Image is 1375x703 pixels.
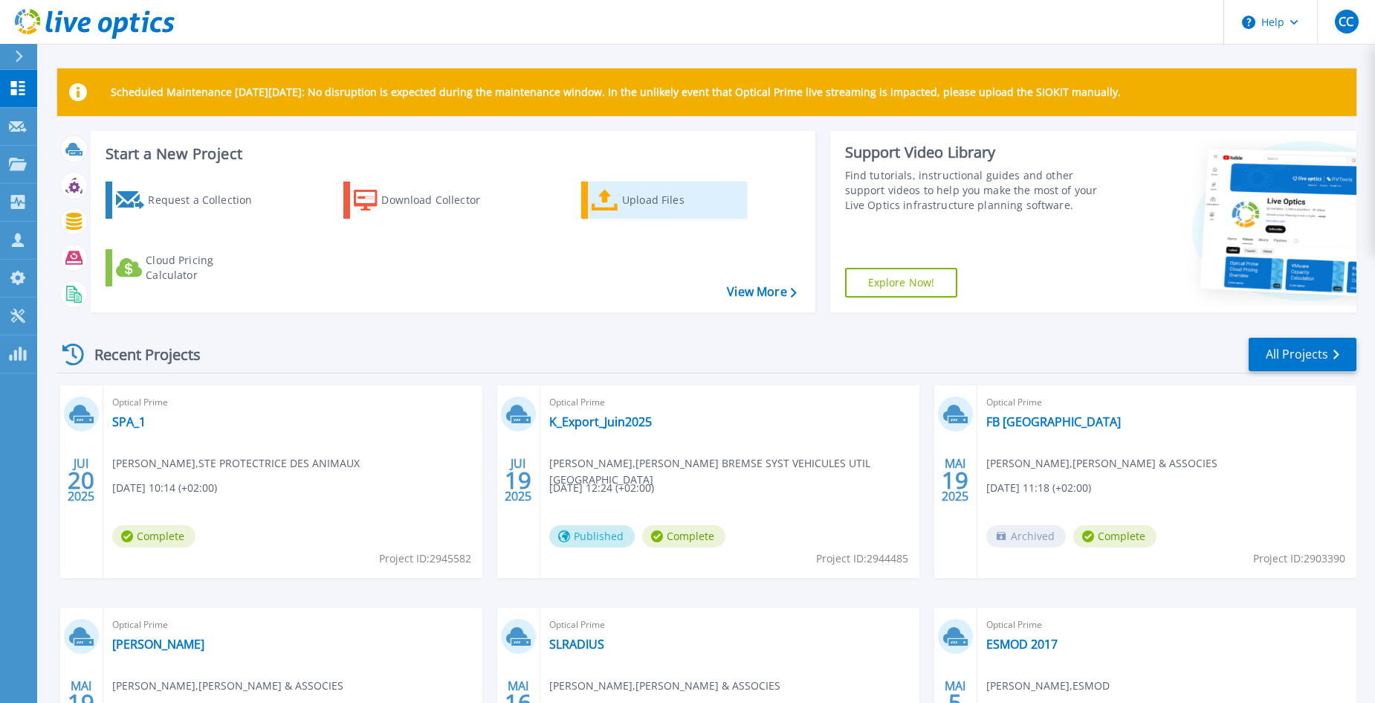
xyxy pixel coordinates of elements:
[106,146,796,162] h3: Start a New Project
[67,453,95,507] div: JUI 2025
[1073,525,1156,548] span: Complete
[381,185,500,215] div: Download Collector
[343,182,509,219] a: Download Collector
[986,414,1121,429] a: FB [GEOGRAPHIC_DATA]
[642,525,725,548] span: Complete
[112,480,217,496] span: [DATE] 10:14 (+02:00)
[112,414,146,429] a: SPA_1
[505,474,531,487] span: 19
[379,550,471,567] span: Project ID: 2945582
[1249,338,1356,371] a: All Projects
[1339,16,1353,28] span: CC
[942,474,968,487] span: 19
[549,480,654,496] span: [DATE] 12:24 (+02:00)
[986,455,1217,472] span: [PERSON_NAME] , [PERSON_NAME] & ASSOCIES
[148,185,267,215] div: Request a Collection
[549,455,919,488] span: [PERSON_NAME] , [PERSON_NAME] BREMSE SYST VEHICULES UTIL [GEOGRAPHIC_DATA]
[112,637,204,652] a: [PERSON_NAME]
[112,678,343,694] span: [PERSON_NAME] , [PERSON_NAME] & ASSOCIES
[986,637,1058,652] a: ESMOD 2017
[68,474,94,487] span: 20
[816,550,908,567] span: Project ID: 2944485
[581,182,747,219] a: Upload Files
[549,637,604,652] a: SLRADIUS
[112,455,360,472] span: [PERSON_NAME] , STE PROTECTRICE DES ANIMAUX
[146,253,265,283] div: Cloud Pricing Calculator
[941,453,969,507] div: MAI 2025
[549,678,780,694] span: [PERSON_NAME] , [PERSON_NAME] & ASSOCIES
[106,249,271,286] a: Cloud Pricing Calculator
[112,617,473,633] span: Optical Prime
[549,617,910,633] span: Optical Prime
[549,525,635,548] span: Published
[986,525,1066,548] span: Archived
[1253,550,1345,567] span: Project ID: 2903390
[57,336,221,373] div: Recent Projects
[504,453,532,507] div: JUI 2025
[622,185,741,215] div: Upload Files
[549,394,910,411] span: Optical Prime
[106,182,271,219] a: Request a Collection
[986,394,1347,411] span: Optical Prime
[112,394,473,411] span: Optical Prime
[986,617,1347,633] span: Optical Prime
[727,285,796,299] a: View More
[112,525,195,548] span: Complete
[986,480,1091,496] span: [DATE] 11:18 (+02:00)
[845,143,1113,162] div: Support Video Library
[111,86,1121,98] p: Scheduled Maintenance [DATE][DATE]: No disruption is expected during the maintenance window. In t...
[845,268,958,298] a: Explore Now!
[986,678,1110,694] span: [PERSON_NAME] , ESMOD
[549,414,652,429] a: K_Export_Juin2025
[845,168,1113,213] div: Find tutorials, instructional guides and other support videos to help you make the most of your L...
